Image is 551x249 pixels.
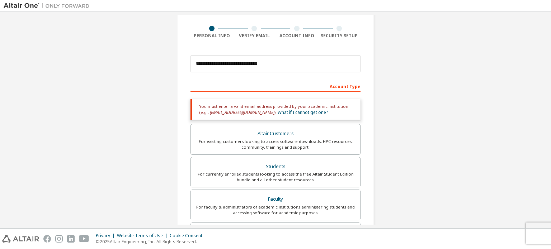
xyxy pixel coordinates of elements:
div: Account Type [190,80,361,92]
div: Faculty [195,194,356,204]
div: Altair Customers [195,129,356,139]
div: Personal Info [190,33,233,39]
div: Verify Email [233,33,276,39]
a: What if I cannot get one? [278,109,328,115]
div: You must enter a valid email address provided by your academic institution (e.g., ). [190,99,361,120]
img: Altair One [4,2,93,9]
div: For faculty & administrators of academic institutions administering students and accessing softwa... [195,204,356,216]
div: For currently enrolled students looking to access the free Altair Student Edition bundle and all ... [195,171,356,183]
div: Website Terms of Use [117,233,170,239]
img: youtube.svg [79,235,89,243]
p: © 2025 Altair Engineering, Inc. All Rights Reserved. [96,239,207,245]
div: Security Setup [318,33,361,39]
div: Privacy [96,233,117,239]
img: altair_logo.svg [2,235,39,243]
div: Account Info [275,33,318,39]
span: [EMAIL_ADDRESS][DOMAIN_NAME] [210,109,274,115]
div: For existing customers looking to access software downloads, HPC resources, community, trainings ... [195,139,356,150]
img: facebook.svg [43,235,51,243]
img: instagram.svg [55,235,63,243]
div: Cookie Consent [170,233,207,239]
div: Students [195,162,356,172]
img: linkedin.svg [67,235,75,243]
